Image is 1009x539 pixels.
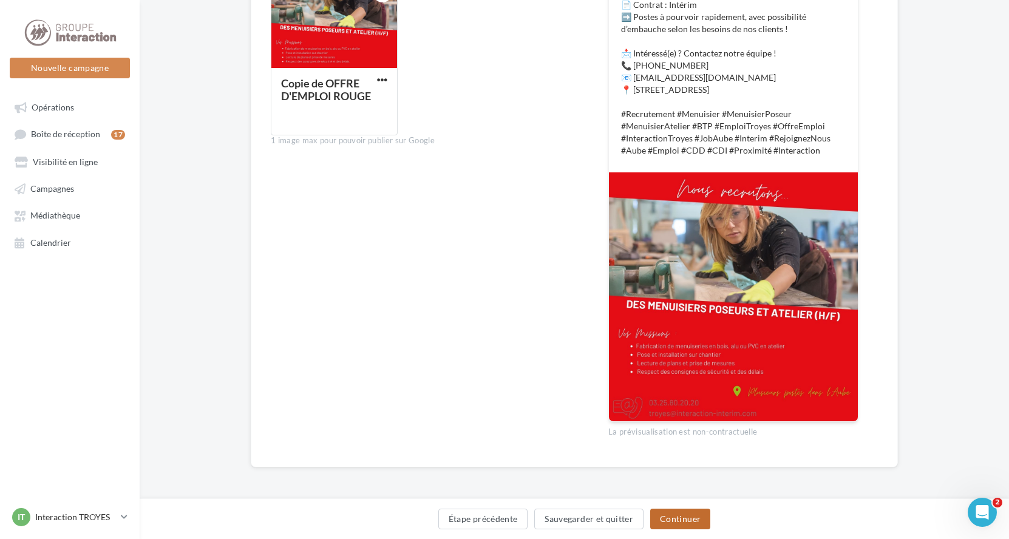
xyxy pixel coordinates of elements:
[993,498,1002,507] span: 2
[438,509,528,529] button: Étape précédente
[7,177,132,199] a: Campagnes
[35,511,116,523] p: Interaction TROYES
[30,237,71,248] span: Calendrier
[281,76,371,103] div: Copie de OFFRE D'EMPLOI ROUGE
[32,102,74,112] span: Opérations
[7,231,132,253] a: Calendrier
[33,157,98,167] span: Visibilité en ligne
[7,151,132,172] a: Visibilité en ligne
[10,506,130,529] a: IT Interaction TROYES
[7,204,132,226] a: Médiathèque
[7,96,132,118] a: Opérations
[271,135,589,146] div: 1 image max pour pouvoir publier sur Google
[10,58,130,78] button: Nouvelle campagne
[650,509,710,529] button: Continuer
[111,130,125,140] div: 17
[534,509,644,529] button: Sauvegarder et quitter
[30,211,80,221] span: Médiathèque
[30,183,74,194] span: Campagnes
[31,129,100,140] span: Boîte de réception
[968,498,997,527] iframe: Intercom live chat
[18,511,25,523] span: IT
[608,422,858,438] div: La prévisualisation est non-contractuelle
[7,123,132,145] a: Boîte de réception17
